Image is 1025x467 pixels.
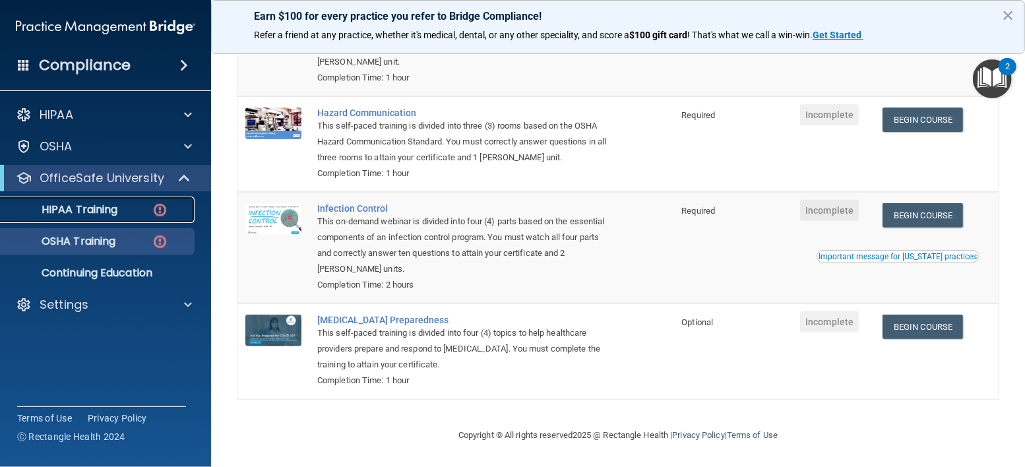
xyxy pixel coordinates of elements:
[681,206,715,216] span: Required
[317,214,607,277] div: This on-demand webinar is divided into four (4) parts based on the essential components of an inf...
[317,108,607,118] a: Hazard Communication
[254,30,629,40] span: Refer a friend at any practice, whether it's medical, dental, or any other speciality, and score a
[681,317,713,327] span: Optional
[883,108,963,132] a: Begin Course
[9,266,189,280] p: Continuing Education
[687,30,813,40] span: ! That's what we call a win-win.
[800,311,859,332] span: Incomplete
[254,10,982,22] p: Earn $100 for every practice you refer to Bridge Compliance!
[152,202,168,218] img: danger-circle.6113f641.png
[817,250,979,263] button: Read this if you are a dental practitioner in the state of CA
[16,297,192,313] a: Settings
[39,56,131,75] h4: Compliance
[40,139,73,154] p: OSHA
[317,70,607,86] div: Completion Time: 1 hour
[40,297,88,313] p: Settings
[629,30,687,40] strong: $100 gift card
[9,235,115,248] p: OSHA Training
[883,315,963,339] a: Begin Course
[973,59,1012,98] button: Open Resource Center, 2 new notifications
[16,107,192,123] a: HIPAA
[317,315,607,325] a: [MEDICAL_DATA] Preparedness
[317,373,607,389] div: Completion Time: 1 hour
[317,203,607,214] a: Infection Control
[819,253,977,261] div: Important message for [US_STATE] practices
[17,430,125,443] span: Ⓒ Rectangle Health 2024
[672,430,724,440] a: Privacy Policy
[800,200,859,221] span: Incomplete
[40,107,73,123] p: HIPAA
[883,203,963,228] a: Begin Course
[813,30,861,40] strong: Get Started
[1005,67,1010,84] div: 2
[317,166,607,181] div: Completion Time: 1 hour
[9,203,117,216] p: HIPAA Training
[17,412,72,425] a: Terms of Use
[16,139,192,154] a: OSHA
[40,170,164,186] p: OfficeSafe University
[152,233,168,250] img: danger-circle.6113f641.png
[317,118,607,166] div: This self-paced training is divided into three (3) rooms based on the OSHA Hazard Communication S...
[813,30,863,40] a: Get Started
[1002,5,1014,26] button: Close
[377,414,859,456] div: Copyright © All rights reserved 2025 @ Rectangle Health | |
[727,430,778,440] a: Terms of Use
[88,412,147,425] a: Privacy Policy
[317,325,607,373] div: This self-paced training is divided into four (4) topics to help healthcare providers prepare and...
[800,104,859,125] span: Incomplete
[16,170,191,186] a: OfficeSafe University
[16,14,195,40] img: PMB logo
[681,110,715,120] span: Required
[317,277,607,293] div: Completion Time: 2 hours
